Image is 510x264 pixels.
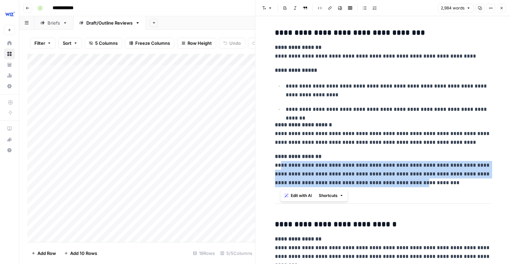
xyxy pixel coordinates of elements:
[4,48,15,59] a: Browse
[86,20,133,26] div: Draft/Outline Reviews
[4,8,16,20] img: Wiz Logo
[219,38,245,48] button: Undo
[70,250,97,257] span: Add 10 Rows
[58,38,82,48] button: Sort
[319,193,338,199] span: Shortcuts
[177,38,216,48] button: Row Height
[218,248,255,259] div: 5/5 Columns
[73,16,146,30] a: Draft/Outline Reviews
[188,40,212,46] span: Row Height
[4,81,15,92] a: Settings
[282,191,315,200] button: Edit with AI
[4,70,15,81] a: Usage
[4,5,15,22] button: Workspace: Wiz
[291,193,312,199] span: Edit with AI
[30,38,56,48] button: Filter
[34,40,45,46] span: Filter
[4,59,15,70] a: Your Data
[60,248,101,259] button: Add 10 Rows
[48,20,60,26] div: Briefs
[4,38,15,48] a: Home
[63,40,72,46] span: Sort
[34,16,73,30] a: Briefs
[27,248,60,259] button: Add Row
[316,191,346,200] button: Shortcuts
[438,4,474,12] button: 2,984 words
[4,134,15,145] button: What's new?
[229,40,241,46] span: Undo
[4,134,15,144] div: What's new?
[4,145,15,156] button: Help + Support
[135,40,170,46] span: Freeze Columns
[4,123,15,134] a: AirOps Academy
[95,40,118,46] span: 5 Columns
[37,250,56,257] span: Add Row
[190,248,218,259] div: 19 Rows
[85,38,122,48] button: 5 Columns
[441,5,464,11] span: 2,984 words
[125,38,174,48] button: Freeze Columns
